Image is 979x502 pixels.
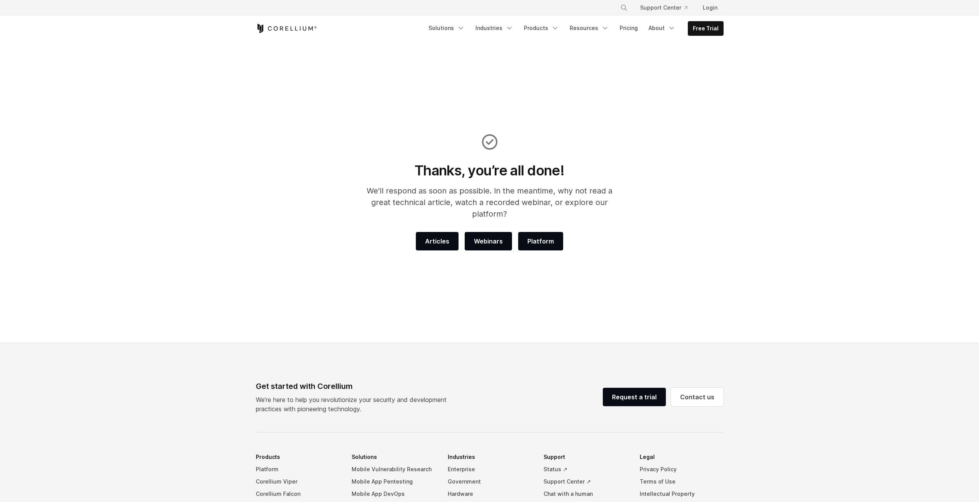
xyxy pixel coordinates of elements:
[425,237,449,246] span: Articles
[519,21,564,35] a: Products
[256,395,453,414] p: We’re here to help you revolutionize your security and development practices with pioneering tech...
[352,463,435,475] a: Mobile Vulnerability Research
[256,24,317,33] a: Corellium Home
[256,380,453,392] div: Get started with Corellium
[356,162,623,179] h1: Thanks, you’re all done!
[640,463,724,475] a: Privacy Policy
[544,463,627,475] a: Status ↗
[544,475,627,488] a: Support Center ↗
[448,463,532,475] a: Enterprise
[640,475,724,488] a: Terms of Use
[448,475,532,488] a: Government
[688,22,723,35] a: Free Trial
[256,463,340,475] a: Platform
[465,232,512,250] a: Webinars
[697,1,724,15] a: Login
[471,21,518,35] a: Industries
[416,232,459,250] a: Articles
[565,21,614,35] a: Resources
[617,1,631,15] button: Search
[424,21,469,35] a: Solutions
[603,388,666,406] a: Request a trial
[634,1,694,15] a: Support Center
[518,232,563,250] a: Platform
[256,488,340,500] a: Corellium Falcon
[356,185,623,220] p: We'll respond as soon as possible. In the meantime, why not read a great technical article, watch...
[615,21,642,35] a: Pricing
[611,1,724,15] div: Navigation Menu
[352,488,435,500] a: Mobile App DevOps
[527,237,554,246] span: Platform
[474,237,503,246] span: Webinars
[671,388,724,406] a: Contact us
[424,21,724,36] div: Navigation Menu
[256,475,340,488] a: Corellium Viper
[544,488,627,500] a: Chat with a human
[352,475,435,488] a: Mobile App Pentesting
[644,21,680,35] a: About
[640,488,724,500] a: Intellectual Property
[448,488,532,500] a: Hardware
